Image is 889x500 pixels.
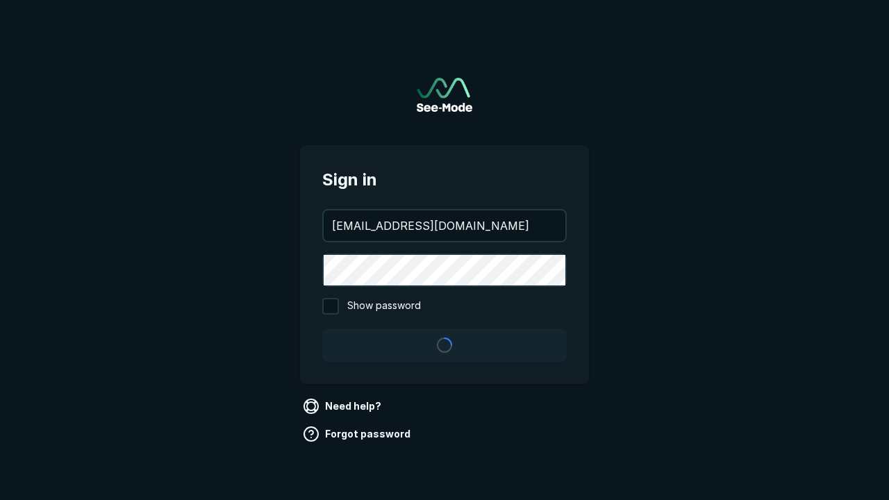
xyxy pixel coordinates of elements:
a: Go to sign in [417,78,472,112]
input: your@email.com [324,210,565,241]
img: See-Mode Logo [417,78,472,112]
a: Need help? [300,395,387,417]
span: Sign in [322,167,567,192]
a: Forgot password [300,423,416,445]
span: Show password [347,298,421,315]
